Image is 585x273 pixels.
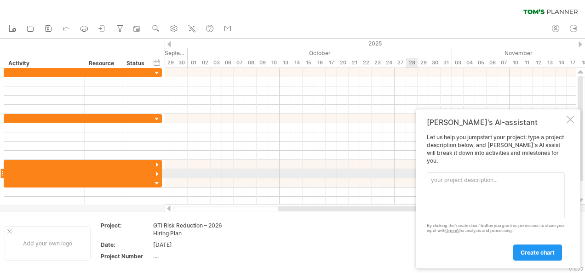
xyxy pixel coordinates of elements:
[406,58,418,68] div: Tuesday, 28 October 2025
[418,58,429,68] div: Wednesday, 29 October 2025
[427,118,565,127] div: [PERSON_NAME]'s AI-assistant
[544,58,556,68] div: Thursday, 13 November 2025
[337,58,349,68] div: Monday, 20 October 2025
[153,222,230,237] div: GTI Risk Reduction – 2026 Hiring Plan
[533,58,544,68] div: Wednesday, 12 November 2025
[303,58,314,68] div: Wednesday, 15 October 2025
[372,58,383,68] div: Thursday, 23 October 2025
[291,58,303,68] div: Tuesday, 14 October 2025
[429,58,441,68] div: Thursday, 30 October 2025
[257,58,268,68] div: Thursday, 9 October 2025
[126,59,147,68] div: Status
[101,252,151,260] div: Project Number
[521,58,533,68] div: Tuesday, 11 November 2025
[101,222,151,229] div: Project:
[445,228,459,233] a: OpenAI
[427,223,565,233] div: By clicking the 'create chart' button you grant us permission to share your input with for analys...
[475,58,487,68] div: Wednesday, 5 November 2025
[349,58,360,68] div: Tuesday, 21 October 2025
[567,58,579,68] div: Monday, 17 November 2025
[441,58,452,68] div: Friday, 31 October 2025
[452,58,464,68] div: Monday, 3 November 2025
[395,58,406,68] div: Monday, 27 October 2025
[268,58,280,68] div: Friday, 10 October 2025
[153,252,230,260] div: ....
[510,58,521,68] div: Monday, 10 November 2025
[222,58,234,68] div: Monday, 6 October 2025
[569,266,584,273] div: v 422
[176,58,188,68] div: Tuesday, 30 September 2025
[188,48,452,58] div: October 2025
[199,58,211,68] div: Thursday, 2 October 2025
[360,58,372,68] div: Wednesday, 22 October 2025
[314,58,326,68] div: Thursday, 16 October 2025
[464,58,475,68] div: Tuesday, 4 November 2025
[280,58,291,68] div: Monday, 13 October 2025
[498,58,510,68] div: Friday, 7 November 2025
[427,134,565,260] div: Let us help you jumpstart your project: type a project description below, and [PERSON_NAME]'s AI ...
[556,58,567,68] div: Friday, 14 November 2025
[234,58,245,68] div: Tuesday, 7 October 2025
[245,58,257,68] div: Wednesday, 8 October 2025
[153,241,230,249] div: [DATE]
[8,59,79,68] div: Activity
[521,249,555,256] span: create chart
[326,58,337,68] div: Friday, 17 October 2025
[211,58,222,68] div: Friday, 3 October 2025
[89,59,117,68] div: Resource
[5,226,91,261] div: Add your own logo
[188,58,199,68] div: Wednesday, 1 October 2025
[513,245,562,261] a: create chart
[487,58,498,68] div: Thursday, 6 November 2025
[101,241,151,249] div: Date:
[383,58,395,68] div: Friday, 24 October 2025
[165,58,176,68] div: Monday, 29 September 2025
